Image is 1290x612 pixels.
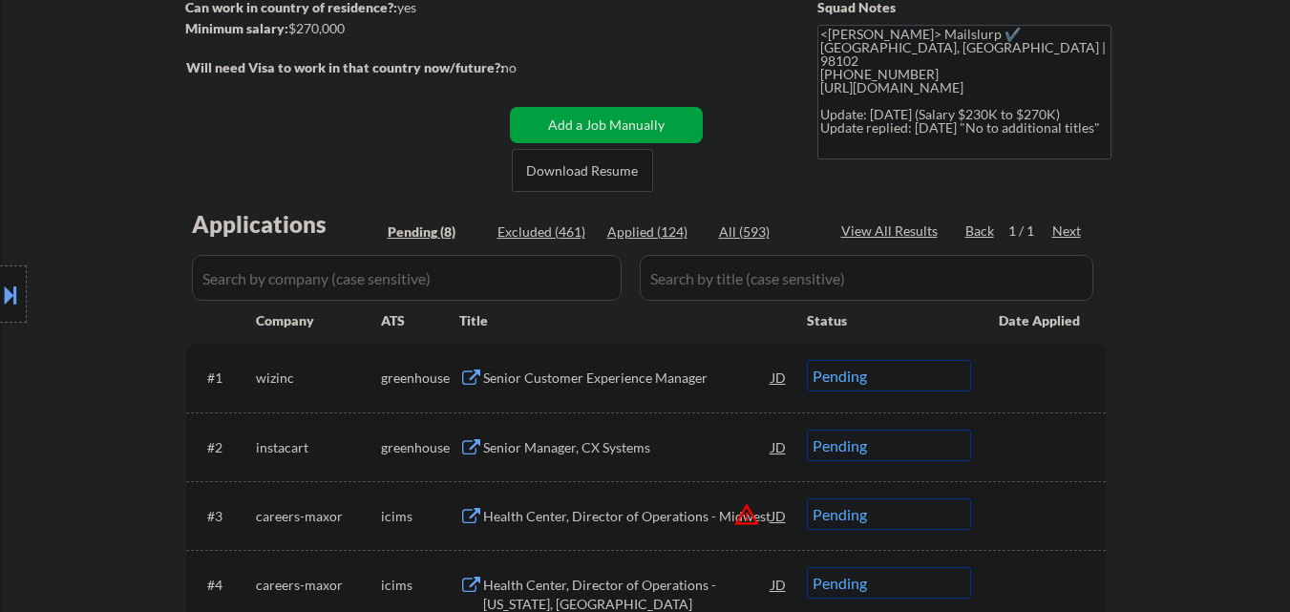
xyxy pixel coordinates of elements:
input: Search by title (case sensitive) [640,255,1093,301]
div: Pending (8) [388,222,483,242]
div: greenhouse [381,369,459,388]
div: Back [965,222,996,241]
div: 1 / 1 [1008,222,1052,241]
div: All (593) [719,222,814,242]
div: Title [459,311,789,330]
div: #3 [207,507,241,526]
div: Senior Manager, CX Systems [483,438,772,457]
div: Health Center, Director of Operations - Midwest [483,507,772,526]
div: $270,000 [185,19,503,38]
div: icims [381,507,459,526]
div: greenhouse [381,438,459,457]
div: Senior Customer Experience Manager [483,369,772,388]
div: ATS [381,311,459,330]
div: #4 [207,576,241,595]
button: Download Resume [512,149,653,192]
button: warning_amber [733,501,760,528]
input: Search by company (case sensitive) [192,255,622,301]
strong: Minimum salary: [185,20,288,36]
button: Add a Job Manually [510,107,703,143]
div: careers-maxor [256,507,381,526]
div: JD [770,430,789,464]
div: JD [770,360,789,394]
div: Status [807,303,971,337]
div: Date Applied [999,311,1083,330]
div: Next [1052,222,1083,241]
div: Excluded (461) [497,222,593,242]
div: View All Results [841,222,943,241]
strong: Will need Visa to work in that country now/future?: [186,59,504,75]
div: careers-maxor [256,576,381,595]
div: no [501,58,556,77]
div: icims [381,576,459,595]
div: JD [770,567,789,601]
div: JD [770,498,789,533]
div: Applied (124) [607,222,703,242]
